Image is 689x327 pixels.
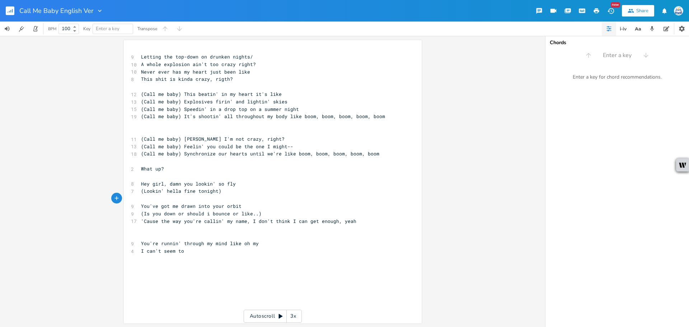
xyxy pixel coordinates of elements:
img: Sign In [674,6,683,15]
span: This shit is kinda crazy, rigth? [141,76,233,82]
span: 'Cause the way you're callin' my name, I don't think I can get enough, yeah [141,218,356,224]
span: Letting the top-down on drunken nights/ [141,53,253,60]
span: (Call me baby) Feelin' you could be the one I might-- [141,143,293,150]
span: Never ever has my heart just been like [141,69,250,75]
span: You're runnin' through my mind like oh my [141,240,259,247]
span: (Call me baby) Synchronize our hearts until we're like boom, boom, boom, boom, boom [141,150,379,157]
span: (Call me baby) Speedin' in a drop top on a summer night [141,106,299,112]
span: (Call me baby) [PERSON_NAME] I'm not crazy, right? [141,136,285,142]
span: (Call me baby) This beatin' in my heart it's like [141,91,282,97]
span: What up? [141,165,164,172]
div: Enter a key for chord recommendations. [545,70,689,85]
div: New [611,2,620,8]
div: Autoscroll [244,310,302,323]
span: I can't seem to [141,248,184,254]
span: A whole explosion ain't too crazy right? [141,61,256,67]
span: (Lookin' hella fine tonight) [141,188,221,194]
span: (Is you down or should i bounce or like..) [141,210,262,217]
span: Hey girl, damn you lookin' so fly [141,181,236,187]
div: 3x [287,310,300,323]
div: Key [83,27,90,31]
button: New [604,4,618,17]
div: BPM [48,27,56,31]
div: Transpose [137,27,157,31]
span: You've got me drawn into your orbit [141,203,242,209]
span: (Call me baby) Explosives firin' and lightin' skies [141,98,287,105]
span: Enter a key [96,25,119,32]
div: Share [636,8,648,14]
div: Chords [550,40,685,45]
button: Share [622,5,654,17]
span: Enter a key [603,51,632,60]
span: Call Me Baby English Ver [19,8,93,14]
span: (Call me baby) It's shootin' all throughout my body like boom, boom, boom, boom, boom [141,113,385,120]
